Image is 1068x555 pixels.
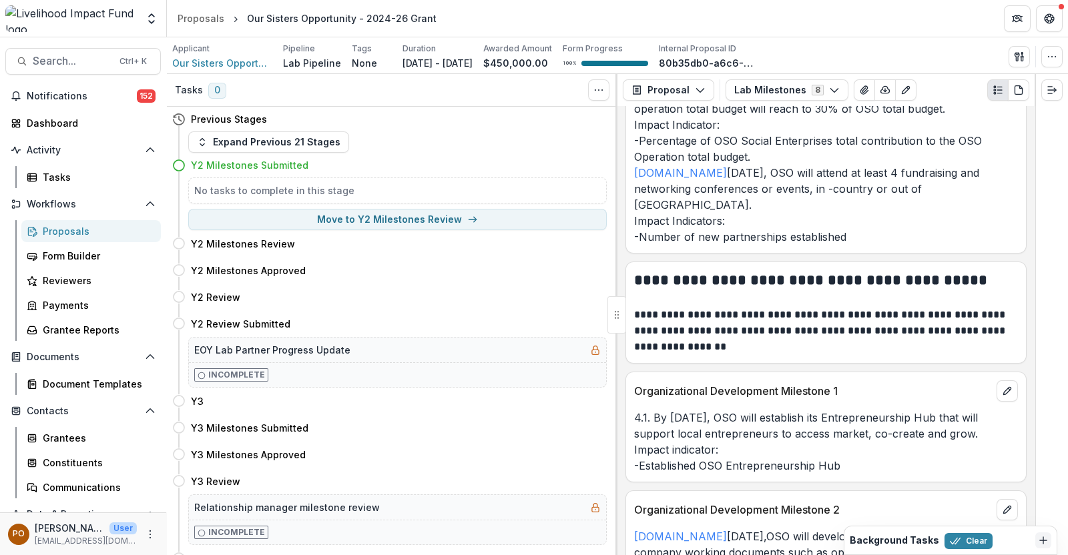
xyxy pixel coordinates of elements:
h4: Y2 Review [191,290,240,304]
p: 4.1. By [DATE], OSO will establish its Entrepreneurship Hub that will support local entrepreneurs... [634,410,1018,474]
div: Our Sisters Opportunity - 2024-26 Grant [247,11,437,25]
span: Data & Reporting [27,509,140,520]
a: Form Builder [21,245,161,267]
a: Our Sisters Opportunity - OSO [172,56,272,70]
a: [DOMAIN_NAME] [634,530,727,543]
div: Constituents [43,456,150,470]
p: [PERSON_NAME] [35,521,104,535]
a: Payments [21,294,161,316]
div: Grantees [43,431,150,445]
div: Document Templates [43,377,150,391]
p: Form Progress [563,43,623,55]
div: Grantee Reports [43,323,150,337]
button: Proposal [623,79,714,101]
p: Organizational Development Milestone 1 [634,383,991,399]
button: Open Contacts [5,400,161,422]
p: [EMAIL_ADDRESS][DOMAIN_NAME] [35,535,137,547]
h4: Y2 Milestones Approved [191,263,306,277]
button: Open Workflows [5,193,161,215]
h5: Relationship manager milestone review [194,500,380,514]
p: Incomplete [208,526,265,538]
button: More [142,526,158,542]
h4: Y3 [191,394,204,408]
button: View Attached Files [854,79,875,101]
div: Communications [43,480,150,494]
div: Proposals [178,11,224,25]
button: Open Documents [5,346,161,368]
span: Activity [27,145,140,156]
button: Move to Y2 Milestones Review [188,209,607,230]
h4: Y2 Review Submitted [191,317,290,331]
button: Search... [5,48,161,75]
a: Proposals [172,9,230,28]
h5: No tasks to complete in this stage [194,183,601,197]
a: Tasks [21,166,161,188]
button: Toggle View Cancelled Tasks [588,79,609,101]
button: PDF view [1008,79,1029,101]
p: Applicant [172,43,210,55]
button: Partners [1004,5,1031,32]
a: Grantee Reports [21,319,161,341]
h3: Tasks [175,85,203,96]
button: Notifications152 [5,85,161,107]
span: Search... [33,55,111,67]
p: User [109,522,137,534]
h4: Previous Stages [191,112,267,126]
p: 100 % [563,59,576,68]
a: Communications [21,476,161,498]
button: Dismiss [1035,532,1051,548]
button: Edit as form [895,79,916,101]
h4: Y3 Milestones Approved [191,448,306,462]
h4: Y2 Milestones Review [191,237,295,251]
div: Form Builder [43,249,150,263]
a: Constituents [21,452,161,474]
span: 0 [208,83,226,99]
span: Workflows [27,199,140,210]
nav: breadcrumb [172,9,442,28]
a: Dashboard [5,112,161,134]
div: Tasks [43,170,150,184]
p: None [352,56,377,70]
p: 80b35db0-a6c6-4dd5-a973-cc2c5a3e95f9 [659,56,759,70]
span: 152 [137,89,156,103]
span: Documents [27,352,140,363]
a: Document Templates [21,373,161,395]
button: Expand right [1041,79,1063,101]
button: Plaintext view [987,79,1009,101]
p: Tags [352,43,372,55]
div: Peige Omondi [13,530,25,538]
p: Duration [403,43,436,55]
p: [DATE] - [DATE] [403,56,473,70]
p: Incomplete [208,369,265,381]
div: Dashboard [27,116,150,130]
p: Awarded Amount [483,43,552,55]
button: Expand Previous 21 Stages [188,131,349,153]
h4: Y3 Milestones Submitted [191,421,308,435]
p: Lab Pipeline [283,56,341,70]
span: Contacts [27,406,140,417]
h5: EOY Lab Partner Progress Update [194,343,350,357]
span: Notifications [27,91,137,102]
h4: Y3 Review [191,474,240,488]
p: Pipeline [283,43,315,55]
button: Open Data & Reporting [5,504,161,525]
button: edit [997,499,1018,520]
div: Ctrl + K [117,54,150,69]
a: Grantees [21,427,161,449]
img: Livelihood Impact Fund logo [5,5,137,32]
div: Proposals [43,224,150,238]
button: Open Activity [5,139,161,161]
button: Lab Milestones8 [726,79,848,101]
p: $450,000.00 [483,56,548,70]
h2: Background Tasks [850,535,939,546]
button: Open entity switcher [142,5,161,32]
button: edit [997,380,1018,402]
button: Clear [945,533,993,549]
h4: Y2 Milestones Submitted [191,158,308,172]
div: Payments [43,298,150,312]
button: Get Help [1036,5,1063,32]
p: [DATE], OSO Social Enterprises contribution to the OSO operation total budget will reach to 30% o... [634,85,1018,245]
p: Organizational Development Milestone 2 [634,502,991,518]
p: Internal Proposal ID [659,43,736,55]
